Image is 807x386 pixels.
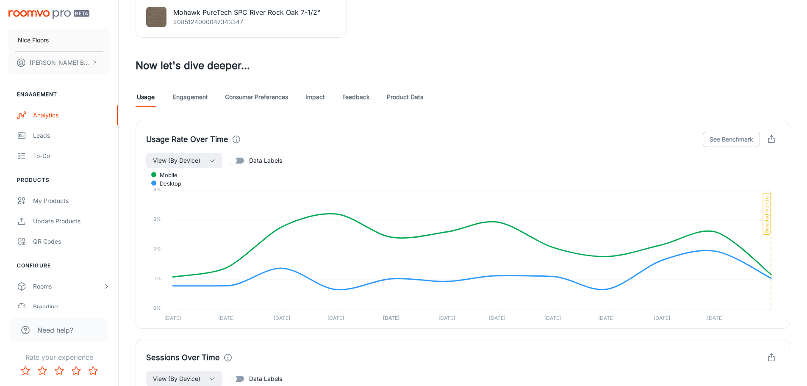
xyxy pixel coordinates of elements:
[703,132,760,147] button: See Benchmark
[387,87,424,107] a: Product Data
[33,151,110,161] div: To-do
[33,131,110,140] div: Leads
[85,362,102,379] button: Rate 5 star
[33,302,110,311] div: Branding
[153,171,177,179] span: mobile
[153,216,161,222] tspan: 3%
[146,133,228,145] h4: Usage Rate Over Time
[33,237,110,246] div: QR Codes
[33,282,103,291] div: Rooms
[34,362,51,379] button: Rate 2 star
[68,362,85,379] button: Rate 4 star
[173,17,320,27] p: 2085124000047343347
[164,315,181,321] tspan: [DATE]
[8,10,89,19] img: Roomvo PRO Beta
[7,352,111,362] p: Rate your experience
[544,315,561,321] tspan: [DATE]
[18,36,49,45] p: Nice Floors
[342,87,370,107] a: Feedback
[153,156,200,166] span: View (By Device)
[33,196,110,205] div: My Products
[8,52,110,74] button: [PERSON_NAME] Barito
[136,58,790,73] h3: Now let's dive deeper...
[489,315,505,321] tspan: [DATE]
[30,58,89,67] p: [PERSON_NAME] Barito
[327,315,344,321] tspan: [DATE]
[153,305,161,311] tspan: 0%
[274,315,290,321] tspan: [DATE]
[153,246,161,252] tspan: 2%
[51,362,68,379] button: Rate 3 star
[383,315,399,321] tspan: [DATE]
[598,315,615,321] tspan: [DATE]
[153,186,161,192] tspan: 4%
[8,29,110,51] button: Nice Floors
[173,7,320,17] p: Mohawk PureTech SPC River Rock Oak 7-1/2"
[146,7,166,27] img: Mohawk PureTech SPC River Rock Oak 7-1/2"
[173,87,208,107] a: Engagement
[249,156,282,165] span: Data Labels
[249,374,282,383] span: Data Labels
[37,325,73,335] span: Need help?
[33,111,110,120] div: Analytics
[654,315,670,321] tspan: [DATE]
[153,374,200,384] span: View (By Device)
[33,217,110,226] div: Update Products
[218,315,235,321] tspan: [DATE]
[17,362,34,379] button: Rate 1 star
[438,315,455,321] tspan: [DATE]
[225,87,288,107] a: Consumer Preferences
[146,352,220,364] h4: Sessions Over Time
[153,180,181,187] span: desktop
[155,275,161,281] tspan: 1%
[146,153,222,168] button: View (By Device)
[136,87,156,107] a: Usage
[707,315,724,321] tspan: [DATE]
[305,87,325,107] a: Impact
